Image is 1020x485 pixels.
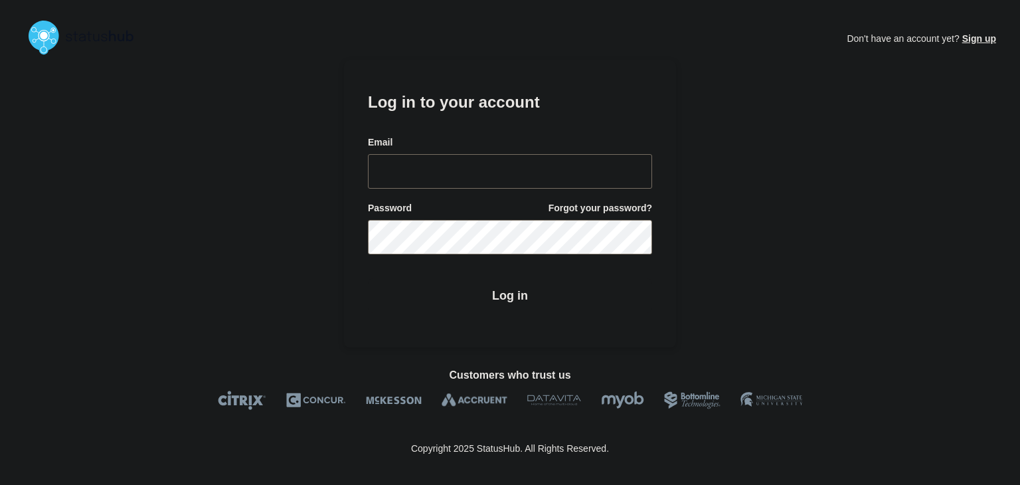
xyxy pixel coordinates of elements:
p: Don't have an account yet? [847,23,996,54]
img: Concur logo [286,391,346,410]
img: Accruent logo [442,391,507,410]
span: Password [368,202,412,215]
a: Forgot your password? [549,202,652,215]
img: Bottomline logo [664,391,721,410]
img: myob logo [601,391,644,410]
h2: Customers who trust us [24,369,996,381]
img: MSU logo [740,391,802,410]
input: email input [368,154,652,189]
p: Copyright 2025 StatusHub. All Rights Reserved. [411,443,609,454]
a: Sign up [960,33,996,44]
img: Citrix logo [218,391,266,410]
img: DataVita logo [527,391,581,410]
input: password input [368,220,652,254]
span: Email [368,136,392,149]
button: Log in [368,278,652,313]
img: StatusHub logo [24,16,150,58]
img: McKesson logo [366,391,422,410]
h1: Log in to your account [368,88,652,113]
